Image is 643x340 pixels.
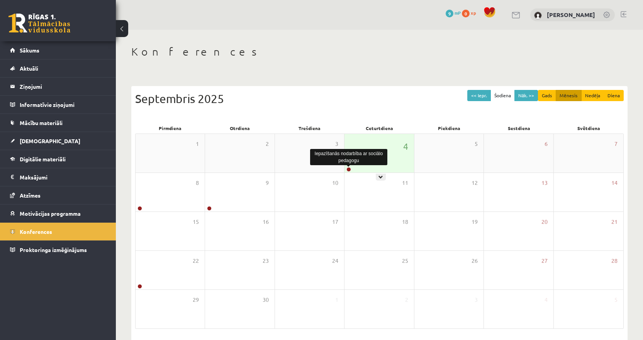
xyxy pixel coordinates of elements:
[332,179,338,187] span: 10
[604,90,624,101] button: Diena
[581,90,604,101] button: Nedēļa
[131,45,628,58] h1: Konferences
[475,140,478,148] span: 5
[472,218,478,226] span: 19
[20,96,106,113] legend: Informatīvie ziņojumi
[611,179,618,187] span: 14
[545,296,548,304] span: 4
[455,10,461,16] span: mP
[335,296,338,304] span: 1
[20,47,39,54] span: Sākums
[20,119,63,126] span: Mācību materiāli
[403,140,408,153] span: 4
[193,296,199,304] span: 29
[263,218,269,226] span: 16
[196,179,199,187] span: 8
[10,186,106,204] a: Atzīmes
[135,123,205,134] div: Pirmdiena
[405,296,408,304] span: 2
[10,223,106,240] a: Konferences
[545,140,548,148] span: 6
[10,168,106,186] a: Maksājumi
[193,257,199,265] span: 22
[20,246,87,253] span: Proktoringa izmēģinājums
[10,41,106,59] a: Sākums
[10,59,106,77] a: Aktuāli
[538,90,556,101] button: Gads
[541,257,548,265] span: 27
[611,218,618,226] span: 21
[402,257,408,265] span: 25
[263,296,269,304] span: 30
[446,10,453,17] span: 9
[547,11,595,19] a: [PERSON_NAME]
[205,123,275,134] div: Otrdiena
[10,241,106,259] a: Proktoringa izmēģinājums
[20,228,52,235] span: Konferences
[490,90,515,101] button: Šodiena
[614,140,618,148] span: 7
[266,179,269,187] span: 9
[414,123,484,134] div: Piekdiena
[20,137,80,144] span: [DEMOGRAPHIC_DATA]
[402,179,408,187] span: 11
[20,156,66,162] span: Digitālie materiāli
[10,150,106,168] a: Digitālie materiāli
[10,114,106,132] a: Mācību materiāli
[263,257,269,265] span: 23
[275,123,344,134] div: Trešdiena
[541,218,548,226] span: 20
[196,140,199,148] span: 1
[20,65,38,72] span: Aktuāli
[310,149,387,165] div: Iepazīšanās nodarbība ar sociālo pedagogu
[446,10,461,16] a: 9 mP
[471,10,476,16] span: xp
[10,132,106,150] a: [DEMOGRAPHIC_DATA]
[20,78,106,95] legend: Ziņojumi
[402,218,408,226] span: 18
[344,123,414,134] div: Ceturtdiena
[611,257,618,265] span: 28
[462,10,470,17] span: 0
[556,90,582,101] button: Mēnesis
[266,140,269,148] span: 2
[135,90,624,107] div: Septembris 2025
[193,218,199,226] span: 15
[467,90,491,101] button: << Iepr.
[335,140,338,148] span: 3
[462,10,480,16] a: 0 xp
[10,96,106,113] a: Informatīvie ziņojumi
[614,296,618,304] span: 5
[541,179,548,187] span: 13
[20,210,81,217] span: Motivācijas programma
[484,123,554,134] div: Sestdiena
[475,296,478,304] span: 3
[514,90,538,101] button: Nāk. >>
[20,168,106,186] legend: Maksājumi
[472,257,478,265] span: 26
[10,78,106,95] a: Ziņojumi
[332,257,338,265] span: 24
[8,14,70,33] a: Rīgas 1. Tālmācības vidusskola
[10,205,106,222] a: Motivācijas programma
[472,179,478,187] span: 12
[332,218,338,226] span: 17
[554,123,624,134] div: Svētdiena
[20,192,41,199] span: Atzīmes
[534,12,542,19] img: Vladislavs Daņilovs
